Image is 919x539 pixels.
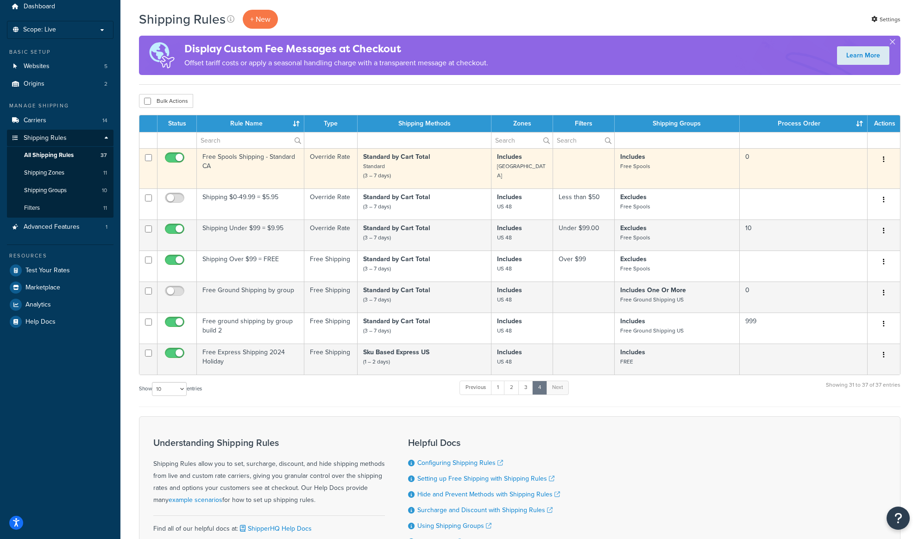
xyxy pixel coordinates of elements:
[25,301,51,309] span: Analytics
[497,285,522,295] strong: Includes
[197,132,304,148] input: Search
[868,115,900,132] th: Actions
[7,48,113,56] div: Basic Setup
[497,162,546,180] small: [GEOGRAPHIC_DATA]
[7,313,113,330] a: Help Docs
[24,63,50,70] span: Websites
[7,252,113,260] div: Resources
[104,80,107,88] span: 2
[740,282,868,313] td: 0
[497,223,522,233] strong: Includes
[497,254,522,264] strong: Includes
[157,115,197,132] th: Status
[417,458,503,468] a: Configuring Shipping Rules
[837,46,889,65] a: Learn More
[304,313,358,344] td: Free Shipping
[197,251,304,282] td: Shipping Over $99 = FREE
[24,117,46,125] span: Carriers
[740,313,868,344] td: 999
[7,262,113,279] a: Test Your Rates
[184,56,488,69] p: Offset tariff costs or apply a seasonal handling charge with a transparent message at checkout.
[620,192,647,202] strong: Excludes
[459,381,492,395] a: Previous
[139,94,193,108] button: Bulk Actions
[363,223,430,233] strong: Standard by Cart Total
[620,285,686,295] strong: Includes One Or More
[153,515,385,535] div: Find all of our helpful docs at:
[620,233,650,242] small: Free Spools
[25,284,60,292] span: Marketplace
[363,233,391,242] small: (3 – 7 days)
[7,75,113,93] a: Origins 2
[304,115,358,132] th: Type
[518,381,533,395] a: 3
[620,316,645,326] strong: Includes
[101,151,107,159] span: 37
[24,223,80,231] span: Advanced Features
[620,264,650,273] small: Free Spools
[363,316,430,326] strong: Standard by Cart Total
[363,264,391,273] small: (3 – 7 days)
[620,347,645,357] strong: Includes
[826,380,900,400] div: Showing 31 to 37 of 37 entries
[139,382,202,396] label: Show entries
[103,204,107,212] span: 11
[238,524,312,533] a: ShipperHQ Help Docs
[24,134,67,142] span: Shipping Rules
[491,381,505,395] a: 1
[7,58,113,75] li: Websites
[740,115,868,132] th: Process Order : activate to sort column ascending
[620,295,684,304] small: Free Ground Shipping US
[304,148,358,188] td: Override Rate
[304,219,358,251] td: Override Rate
[497,295,512,304] small: US 48
[7,75,113,93] li: Origins
[24,151,74,159] span: All Shipping Rules
[24,169,64,177] span: Shipping Zones
[740,148,868,188] td: 0
[7,182,113,199] li: Shipping Groups
[7,219,113,236] li: Advanced Features
[620,162,650,170] small: Free Spools
[7,147,113,164] li: All Shipping Rules
[7,147,113,164] a: All Shipping Rules 37
[153,438,385,448] h3: Understanding Shipping Rules
[363,254,430,264] strong: Standard by Cart Total
[197,219,304,251] td: Shipping Under $99 = $9.95
[7,279,113,296] a: Marketplace
[363,192,430,202] strong: Standard by Cart Total
[7,296,113,313] a: Analytics
[363,347,429,357] strong: Sku Based Express US
[152,382,187,396] select: Showentries
[7,164,113,182] li: Shipping Zones
[620,357,633,366] small: FREE
[197,115,304,132] th: Rule Name : activate to sort column ascending
[491,132,553,148] input: Search
[497,202,512,211] small: US 48
[304,344,358,375] td: Free Shipping
[553,188,615,219] td: Less than $50
[184,41,488,56] h4: Display Custom Fee Messages at Checkout
[497,347,522,357] strong: Includes
[197,188,304,219] td: Shipping $0-49.99 = $5.95
[363,326,391,335] small: (3 – 7 days)
[153,438,385,506] div: Shipping Rules allow you to set, surcharge, discount, and hide shipping methods from live and cus...
[497,192,522,202] strong: Includes
[7,112,113,129] li: Carriers
[103,169,107,177] span: 11
[417,521,491,531] a: Using Shipping Groups
[24,187,67,194] span: Shipping Groups
[243,10,278,29] p: + New
[504,381,519,395] a: 2
[620,223,647,233] strong: Excludes
[497,152,522,162] strong: Includes
[7,200,113,217] a: Filters 11
[139,10,226,28] h1: Shipping Rules
[740,219,868,251] td: 10
[408,438,560,448] h3: Helpful Docs
[491,115,553,132] th: Zones
[7,164,113,182] a: Shipping Zones 11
